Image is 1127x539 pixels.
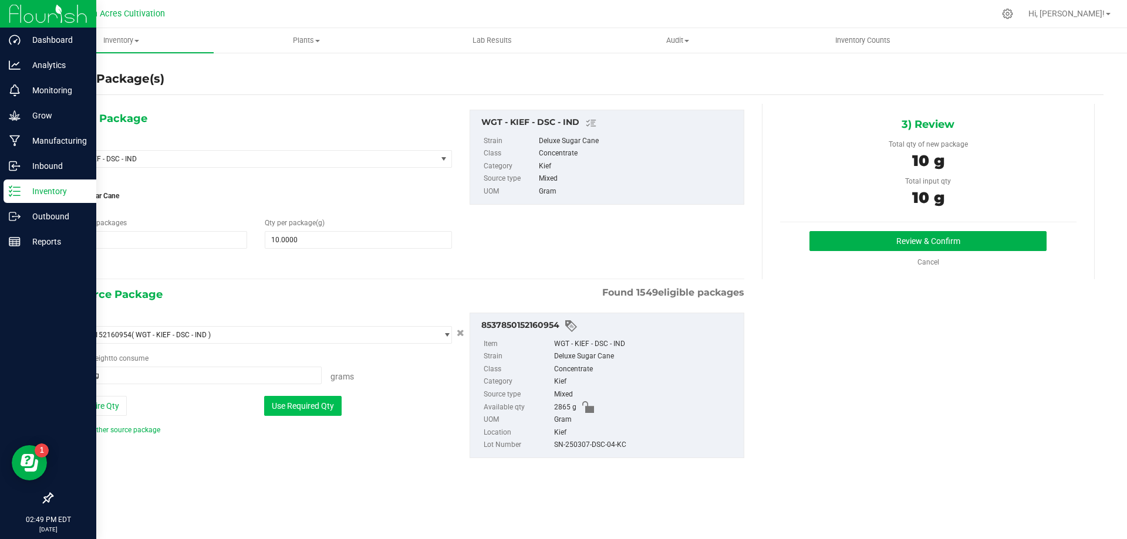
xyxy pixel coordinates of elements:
label: Category [484,375,552,388]
p: Reports [21,235,91,249]
inline-svg: Manufacturing [9,135,21,147]
span: weight [90,354,111,362]
inline-svg: Outbound [9,211,21,222]
h4: Create Package(s) [52,70,164,87]
label: Lot Number [484,439,552,452]
span: Lab Results [457,35,528,46]
span: 2865 g [554,401,576,414]
span: select [437,327,451,343]
div: Mixed [539,172,737,185]
span: 2) Source Package [60,286,163,303]
inline-svg: Reports [9,236,21,248]
a: Add another source package [60,426,160,434]
iframe: Resource center unread badge [35,443,49,457]
inline-svg: Monitoring [9,84,21,96]
label: Item [484,338,552,351]
span: select [437,151,451,167]
label: Source type [484,388,552,401]
div: Gram [539,185,737,198]
span: Deluxe Sugar Cane [60,187,452,205]
div: Kief [539,160,737,173]
inline-svg: Analytics [9,59,21,71]
span: 10 g [912,188,944,207]
inline-svg: Dashboard [9,34,21,46]
div: Gram [554,413,738,426]
p: Manufacturing [21,134,91,148]
span: Green Acres Cultivation [75,9,165,19]
span: Grams [330,372,354,381]
span: Total input qty [905,177,951,185]
label: Class [484,363,552,376]
div: 8537850152160954 [481,319,738,333]
span: Plants [214,35,399,46]
div: WGT - KIEF - DSC - IND [481,116,738,130]
button: Review & Confirm [809,231,1047,251]
label: Class [484,147,536,160]
span: Inventory [28,35,214,46]
div: Deluxe Sugar Cane [554,350,738,363]
div: Concentrate [539,147,737,160]
label: Strain [484,350,552,363]
a: Lab Results [399,28,585,53]
span: 10 g [912,151,944,170]
label: Category [484,160,536,173]
span: 3) Review [902,116,954,133]
inline-svg: Inbound [9,160,21,172]
p: Outbound [21,209,91,223]
label: Strain [484,135,536,148]
span: Inventory Counts [819,35,906,46]
span: Package to consume [60,354,149,362]
a: Audit [585,28,770,53]
p: Inbound [21,159,91,173]
p: 02:49 PM EDT [5,514,91,525]
label: UOM [484,413,552,426]
span: ( WGT - KIEF - DSC - IND ) [131,331,211,339]
div: Kief [554,375,738,388]
span: WGT - KIEF - DSC - IND [66,155,417,163]
div: Manage settings [1000,8,1015,19]
span: 8537850152160954 [66,331,131,339]
button: Cancel button [453,325,468,342]
div: Concentrate [554,363,738,376]
span: (g) [316,219,325,227]
iframe: Resource center [12,445,47,480]
span: 1) New Package [60,110,147,127]
div: WGT - KIEF - DSC - IND [554,338,738,351]
p: Grow [21,109,91,123]
div: Mixed [554,388,738,401]
a: Plants [214,28,399,53]
span: Found eligible packages [602,286,744,300]
span: Hi, [PERSON_NAME]! [1028,9,1105,18]
input: 1 [61,232,247,248]
inline-svg: Grow [9,110,21,121]
label: Available qty [484,401,552,414]
label: Source type [484,172,536,185]
span: Audit [585,35,770,46]
p: [DATE] [5,525,91,534]
span: Qty per package [265,219,325,227]
p: Monitoring [21,83,91,97]
input: 10.0000 [265,232,451,248]
div: Kief [554,426,738,439]
a: Inventory Counts [770,28,956,53]
label: UOM [484,185,536,198]
a: Inventory [28,28,214,53]
p: Analytics [21,58,91,72]
label: Location [484,426,552,439]
a: Cancel [917,258,939,266]
p: Dashboard [21,33,91,47]
p: Inventory [21,184,91,198]
div: SN-250307-DSC-04-KC [554,439,738,452]
input: 10.0000 g [61,367,321,384]
span: Total qty of new package [889,140,968,148]
div: Deluxe Sugar Cane [539,135,737,148]
inline-svg: Inventory [9,185,21,197]
button: Use Required Qty [264,396,342,416]
span: 1549 [636,287,658,298]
